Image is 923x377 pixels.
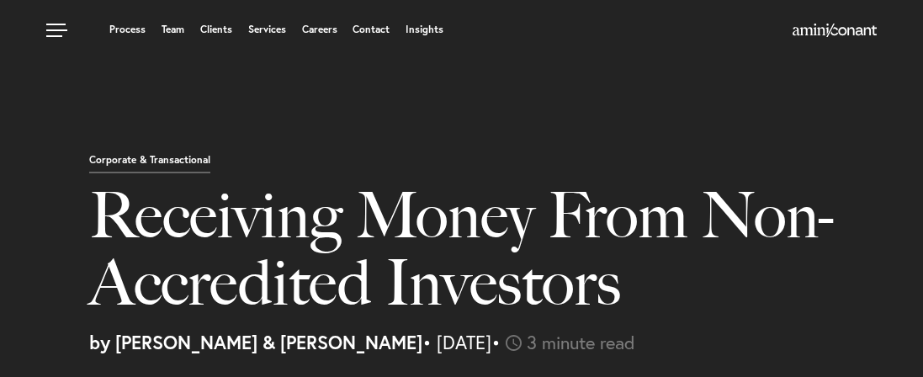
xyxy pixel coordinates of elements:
[793,24,877,38] a: Home
[89,333,910,352] p: • [DATE]
[162,24,184,35] a: Team
[527,330,635,354] span: 3 minute read
[89,155,210,173] p: Corporate & Transactional
[353,24,390,35] a: Contact
[89,182,869,333] h1: Receiving Money From Non-Accredited Investors
[506,335,522,351] img: icon-time-light.svg
[793,24,877,37] img: Amini & Conant
[491,330,501,354] span: •
[109,24,146,35] a: Process
[200,24,232,35] a: Clients
[302,24,337,35] a: Careers
[248,24,286,35] a: Services
[406,24,443,35] a: Insights
[89,330,422,354] strong: by [PERSON_NAME] & [PERSON_NAME]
